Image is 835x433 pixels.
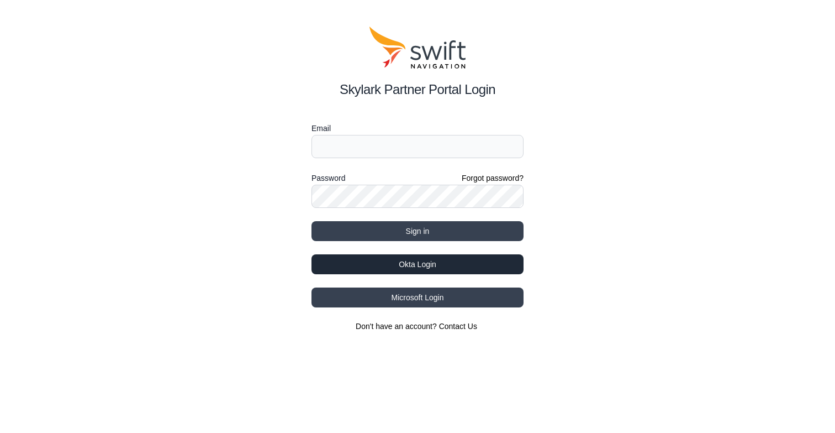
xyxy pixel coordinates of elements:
[311,122,524,135] label: Email
[311,288,524,307] button: Microsoft Login
[311,171,345,185] label: Password
[311,80,524,100] h2: Skylark Partner Portal Login
[439,322,477,331] a: Contact Us
[311,254,524,274] button: Okta Login
[311,221,524,241] button: Sign in
[462,173,524,184] a: Forgot password?
[311,321,524,332] section: Don't have an account?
